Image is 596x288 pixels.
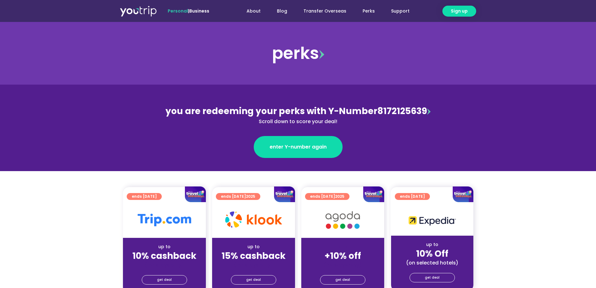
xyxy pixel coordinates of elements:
a: enter Y-number again [254,136,343,158]
a: Transfer Overseas [295,5,354,17]
span: get deal [425,273,440,282]
span: enter Y-number again [270,143,327,151]
div: Scroll down to score your deal! [162,118,434,125]
span: get deal [157,275,172,284]
div: up to [217,243,290,250]
a: Blog [269,5,295,17]
div: up to [396,241,468,248]
div: 8172125639 [162,105,434,125]
a: get deal [410,273,455,282]
a: About [238,5,269,17]
a: get deal [142,275,187,285]
span: get deal [246,275,261,284]
div: (for stays only) [217,262,290,268]
div: (for stays only) [306,262,379,268]
a: get deal [320,275,365,285]
a: get deal [231,275,276,285]
strong: 15% cashback [222,250,286,262]
div: (on selected hotels) [396,259,468,266]
strong: +10% off [324,250,361,262]
span: Sign up [451,8,468,14]
a: Support [383,5,418,17]
span: up to [337,243,349,250]
div: up to [128,243,201,250]
div: (for stays only) [128,262,201,268]
a: Perks [354,5,383,17]
span: you are redeeming your perks with Y-Number [166,105,377,117]
nav: Menu [226,5,418,17]
span: Personal [168,8,188,14]
strong: 10% cashback [132,250,196,262]
strong: 10% Off [416,248,448,260]
a: Sign up [442,6,476,17]
span: get deal [335,275,350,284]
span: | [168,8,209,14]
a: Business [189,8,209,14]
